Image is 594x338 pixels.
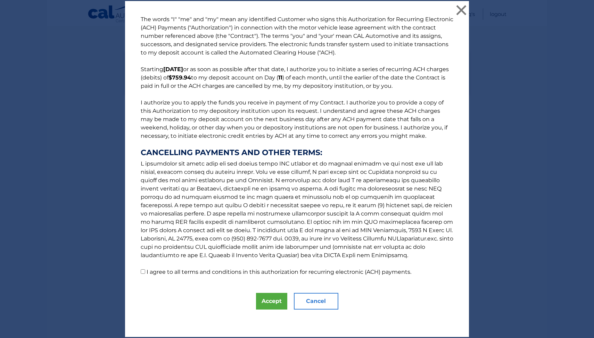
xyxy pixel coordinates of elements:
[141,149,453,157] strong: CANCELLING PAYMENTS AND OTHER TERMS:
[278,74,282,81] b: 11
[454,3,468,17] button: ×
[294,293,338,310] button: Cancel
[163,66,183,73] b: [DATE]
[147,269,411,275] label: I agree to all terms and conditions in this authorization for recurring electronic (ACH) payments.
[256,293,287,310] button: Accept
[168,74,191,81] b: $759.94
[134,15,460,276] p: The words "I" "me" and "my" mean any identified Customer who signs this Authorization for Recurri...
